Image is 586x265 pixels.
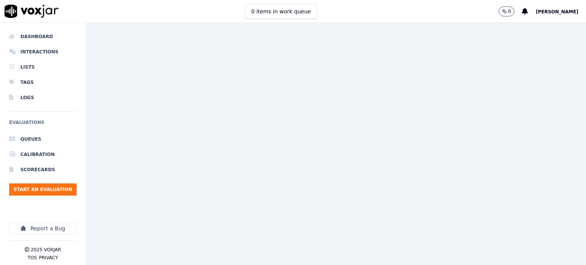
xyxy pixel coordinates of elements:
a: Interactions [9,44,77,59]
button: Privacy [39,255,58,261]
button: [PERSON_NAME] [536,7,586,16]
h6: Evaluations [9,118,77,132]
a: Tags [9,75,77,90]
a: Lists [9,59,77,75]
span: [PERSON_NAME] [536,9,578,14]
a: Calibration [9,147,77,162]
a: Dashboard [9,29,77,44]
button: Report a Bug [9,223,77,234]
a: Queues [9,132,77,147]
a: Scorecards [9,162,77,177]
img: voxjar logo [5,5,59,18]
button: 0 items in work queue [245,4,317,19]
button: TOS [28,255,37,261]
p: 0 [508,8,511,14]
button: Start an Evaluation [9,183,77,196]
p: 2025 Voxjar [31,247,61,253]
a: Logs [9,90,77,105]
button: 0 [499,6,515,16]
